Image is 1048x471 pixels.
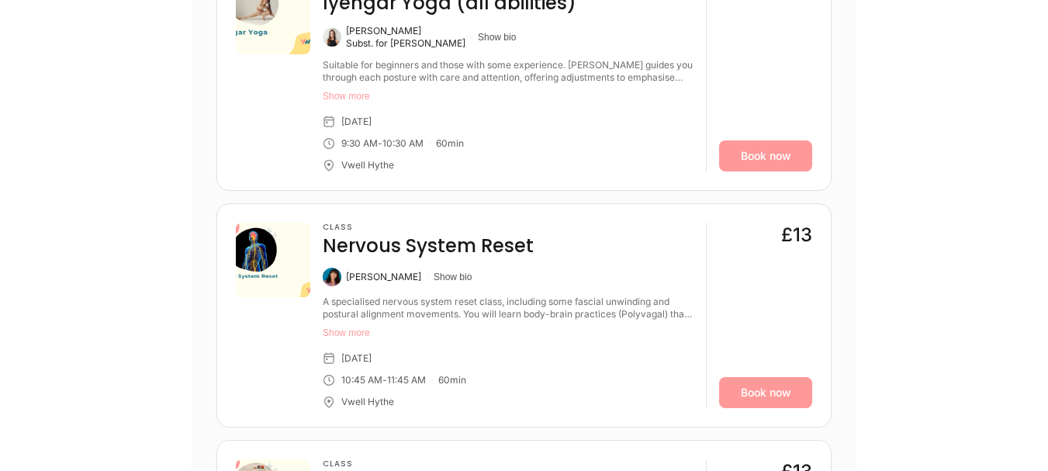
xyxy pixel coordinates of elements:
div: £13 [781,223,812,248]
img: Caroline King [323,268,341,286]
img: e4469c8b-81d2-467b-8aae-a5ffd6d3c404.png [236,223,310,297]
div: Vwell Hythe [341,159,394,171]
button: Show bio [434,271,472,283]
div: [PERSON_NAME] [346,271,421,283]
a: Book now [719,377,812,408]
div: 60 min [438,374,466,386]
div: A specialised nervous system reset class, including some fascial unwinding and postural alignment... [323,296,693,320]
div: Suitable for beginners and those with some experience. Jenny guides you through each posture with... [323,59,693,84]
div: - [378,137,382,150]
button: Show more [323,90,693,102]
h4: Nervous System Reset [323,234,534,258]
div: 10:30 AM [382,137,424,150]
img: Marilyn Whiston [323,28,341,47]
div: 60 min [436,137,464,150]
div: [DATE] [341,352,372,365]
div: 11:45 AM [387,374,426,386]
div: 10:45 AM [341,374,382,386]
h3: Class [323,459,420,469]
a: Book now [719,140,812,171]
div: 9:30 AM [341,137,378,150]
button: Show more [323,327,693,339]
h3: Class [323,223,534,232]
div: - [382,374,387,386]
div: [PERSON_NAME] [346,25,465,37]
button: Show bio [478,31,516,43]
div: [DATE] [341,116,372,128]
div: Subst. for [PERSON_NAME] [346,37,465,50]
div: Vwell Hythe [341,396,394,408]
